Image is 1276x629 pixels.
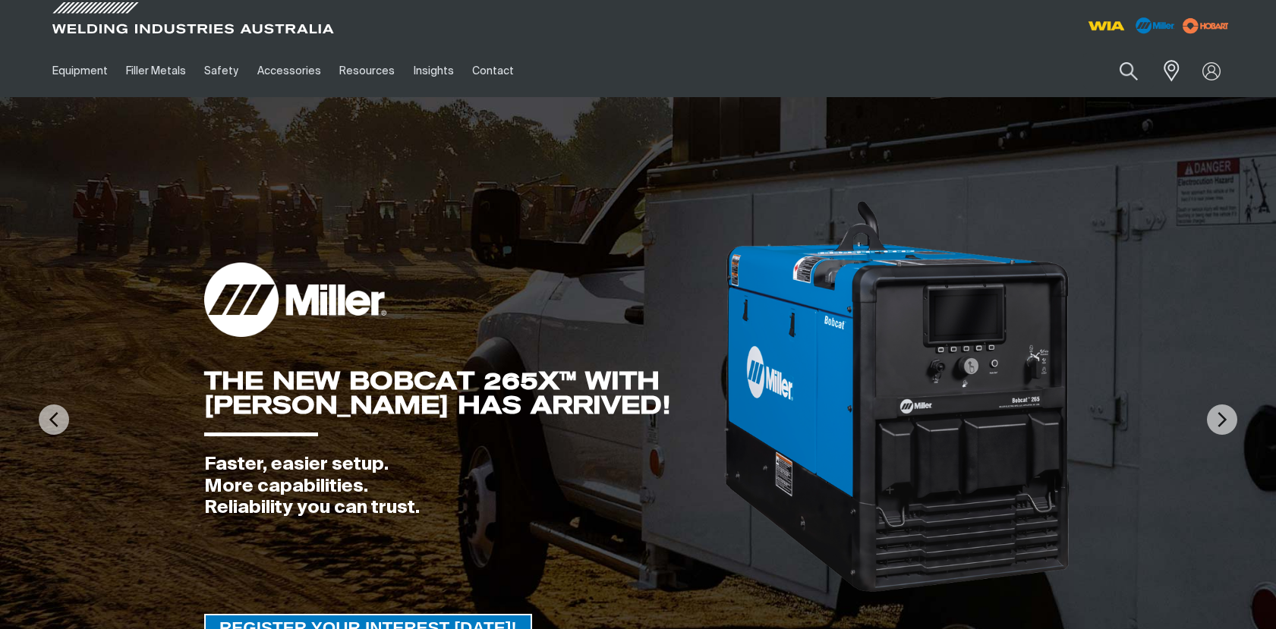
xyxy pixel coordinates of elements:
nav: Main [43,45,936,97]
img: miller [1178,14,1233,37]
a: Filler Metals [117,45,195,97]
a: Equipment [43,45,117,97]
div: Faster, easier setup. More capabilities. Reliability you can trust. [204,454,723,519]
input: Product name or item number... [1083,53,1154,89]
div: THE NEW BOBCAT 265X™ WITH [PERSON_NAME] HAS ARRIVED! [204,369,723,417]
img: PrevArrow [39,404,69,435]
a: Insights [404,45,462,97]
a: Contact [463,45,523,97]
a: Safety [195,45,247,97]
button: Search products [1103,53,1155,89]
img: NextArrow [1207,404,1237,435]
a: Accessories [248,45,330,97]
a: Resources [330,45,404,97]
